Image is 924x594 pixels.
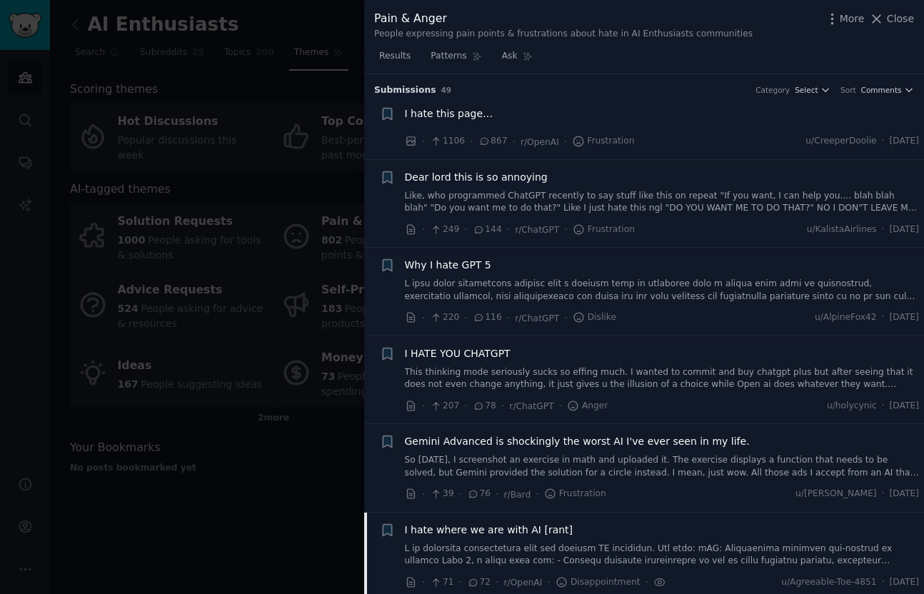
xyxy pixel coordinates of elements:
span: 144 [473,223,502,236]
span: · [459,575,462,590]
span: · [470,134,473,149]
span: More [840,11,865,26]
span: Disappointment [556,576,641,589]
span: [DATE] [890,135,919,148]
span: u/KalistaAirlines [807,223,877,236]
span: · [536,487,538,502]
button: More [825,11,865,26]
div: People expressing pain points & frustrations about hate in AI Enthusiasts communities [374,28,753,41]
span: Close [887,11,914,26]
span: Submission s [374,84,436,97]
span: u/CreeperDoolie [805,135,876,148]
span: [DATE] [890,311,919,324]
span: · [422,311,425,326]
button: Close [869,11,914,26]
span: Select [795,85,818,95]
a: Why I hate GPT 5 [405,258,491,273]
span: · [422,134,425,149]
button: Comments [861,85,914,95]
span: 78 [473,400,496,413]
div: Category [755,85,790,95]
span: · [496,575,498,590]
span: · [507,311,510,326]
span: · [564,311,567,326]
span: Comments [861,85,902,95]
span: · [882,311,885,324]
span: · [464,311,467,326]
span: Ask [502,50,518,63]
span: 867 [478,135,508,148]
a: This thinking mode seriously sucks so effing much. I wanted to commit and buy chatgpt plus but af... [405,366,920,391]
span: · [564,222,567,237]
span: · [496,487,498,502]
span: 1106 [430,135,465,148]
span: · [564,134,567,149]
span: · [882,135,885,148]
span: [DATE] [890,488,919,500]
a: Gemini Advanced is shockingly the worst AI I've ever seen in my life. [405,434,750,449]
span: 39 [430,488,453,500]
span: · [882,223,885,236]
span: · [464,222,467,237]
span: u/holycynic [827,400,877,413]
a: I hate where we are with AI [rant] [405,523,573,538]
div: Pain & Anger [374,10,753,28]
span: 220 [430,311,459,324]
span: · [507,222,510,237]
span: · [422,487,425,502]
span: · [464,398,467,413]
a: Ask [497,45,538,74]
a: Patterns [426,45,486,74]
span: [DATE] [890,223,919,236]
a: So [DATE], I screenshot an exercise in math and uploaded it. The exercise displays a function tha... [405,454,920,479]
span: Results [379,50,411,63]
span: r/ChatGPT [515,225,559,235]
span: · [501,398,504,413]
span: 49 [441,86,452,94]
span: · [422,575,425,590]
span: r/Bard [504,490,531,500]
span: · [422,222,425,237]
span: · [882,488,885,500]
span: · [882,576,885,589]
span: · [646,575,648,590]
a: L ipsu dolor sitametcons adipisc elit s doeiusm temp in utlaboree dolo m aliqua enim admi ve quis... [405,278,920,303]
div: Sort [840,85,856,95]
a: Results [374,45,416,74]
span: 116 [473,311,502,324]
span: Frustration [573,223,635,236]
a: Dear lord this is so annoying [405,170,548,185]
span: 76 [467,488,491,500]
span: r/ChatGPT [515,313,559,323]
span: Frustration [544,488,606,500]
span: · [422,398,425,413]
a: L ip dolorsita consectetura elit sed doeiusm TE incididun. Utl etdo: mAG: Aliquaenima minimven qu... [405,543,920,568]
span: · [512,134,515,149]
a: I hate this page… [405,106,493,121]
span: 71 [430,576,453,589]
a: I HATE YOU CHATGPT [405,346,511,361]
span: 72 [467,576,491,589]
span: r/OpenAI [521,137,559,147]
span: · [547,575,550,590]
span: u/AlpineFox42 [815,311,877,324]
span: Patterns [431,50,466,63]
span: · [559,398,562,413]
span: [DATE] [890,400,919,413]
span: 249 [430,223,459,236]
span: Frustration [572,135,634,148]
span: Dislike [573,311,616,324]
span: · [882,400,885,413]
span: 207 [430,400,459,413]
span: u/[PERSON_NAME] [795,488,877,500]
span: Anger [567,400,608,413]
span: r/OpenAI [504,578,543,588]
span: · [459,487,462,502]
a: Like, who programmed ChatGPT recently to say stuff like this on repeat "If you want, I can help y... [405,190,920,215]
span: u/Agreeable-Toe-4851 [781,576,876,589]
